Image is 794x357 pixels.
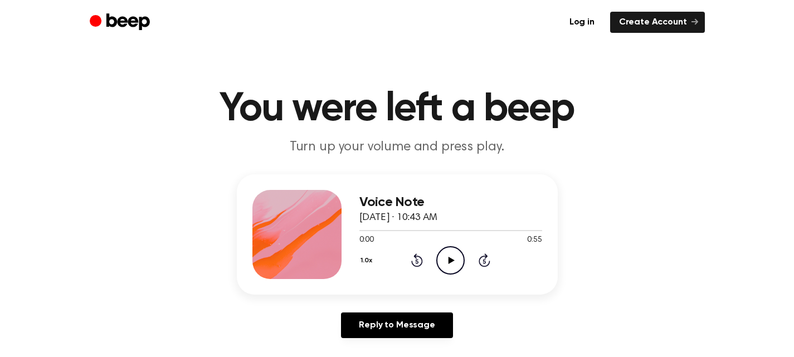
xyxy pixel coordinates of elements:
h1: You were left a beep [112,89,683,129]
a: Log in [561,12,603,33]
span: [DATE] · 10:43 AM [359,213,437,223]
a: Beep [90,12,153,33]
span: 0:55 [527,234,542,246]
h3: Voice Note [359,195,542,210]
button: 1.0x [359,251,377,270]
span: 0:00 [359,234,374,246]
a: Reply to Message [341,312,452,338]
p: Turn up your volume and press play. [183,138,611,157]
a: Create Account [610,12,705,33]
